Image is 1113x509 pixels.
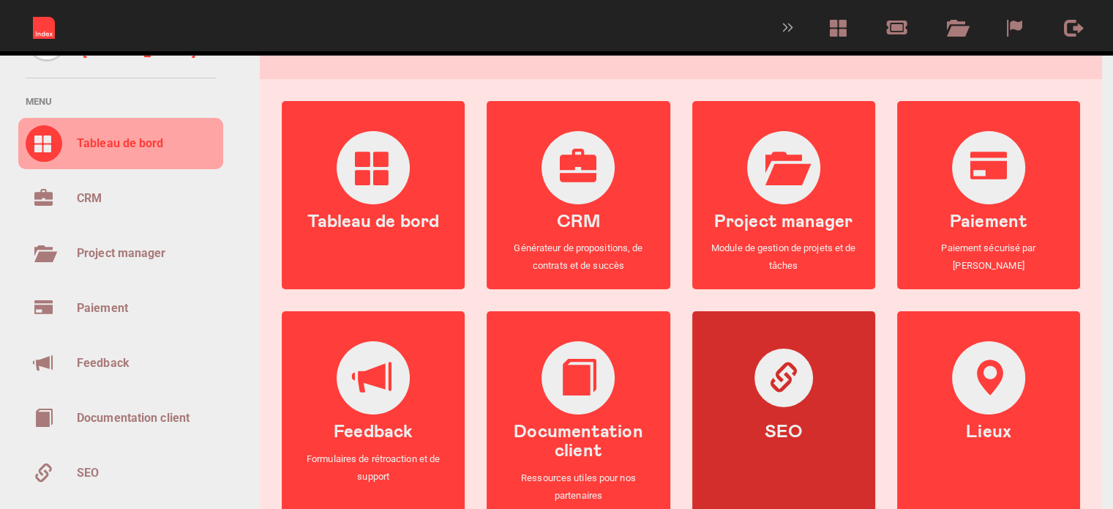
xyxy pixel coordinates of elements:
div: Feedback [77,352,130,374]
h4: Tableau de bord [307,212,439,231]
a: Project manager Module de gestion de projets et de tâches [692,116,875,289]
a: Paiement [18,283,223,334]
div: SEO [77,462,99,484]
a: CRM Générateur de propositions, de contrats et de succès [487,116,670,289]
h4: Lieux [966,423,1011,442]
div: Documentation client [77,407,190,429]
span: Module de gestion de projets et de tâches [707,239,861,275]
span: Ressources utiles pour nos partenaires [501,469,655,505]
span: Paiement sécurisé par [PERSON_NAME] [912,239,1065,275]
h4: SEO [764,423,802,442]
span: Formulaires de rétroaction et de support [296,450,450,486]
img: iwm-logo-2018.png [33,17,55,39]
div: Tableau de bord [77,133,164,155]
h4: CRM [557,212,600,231]
h4: Project manager [714,212,853,231]
a: CRM [18,173,223,224]
a: Tableau de bord [18,118,223,169]
span: Générateur de propositions, de contrats et de succès [501,239,655,275]
a: Documentation client [18,393,223,444]
h4: Documentation client [501,423,655,461]
a: Feedback [18,338,223,389]
div: CRM [77,187,102,209]
a: Tableau de bord [282,116,465,289]
a: Paiement Paiement sécurisé par [PERSON_NAME] [897,116,1080,289]
div: Paiement [77,297,128,319]
a: SEO [18,447,223,499]
h4: Paiement [950,212,1027,231]
div: [PERSON_NAME] [83,43,196,58]
div: Menu [11,78,231,111]
h4: Feedback [334,423,413,442]
div: Project manager [77,242,166,264]
a: Project manager [18,228,223,279]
